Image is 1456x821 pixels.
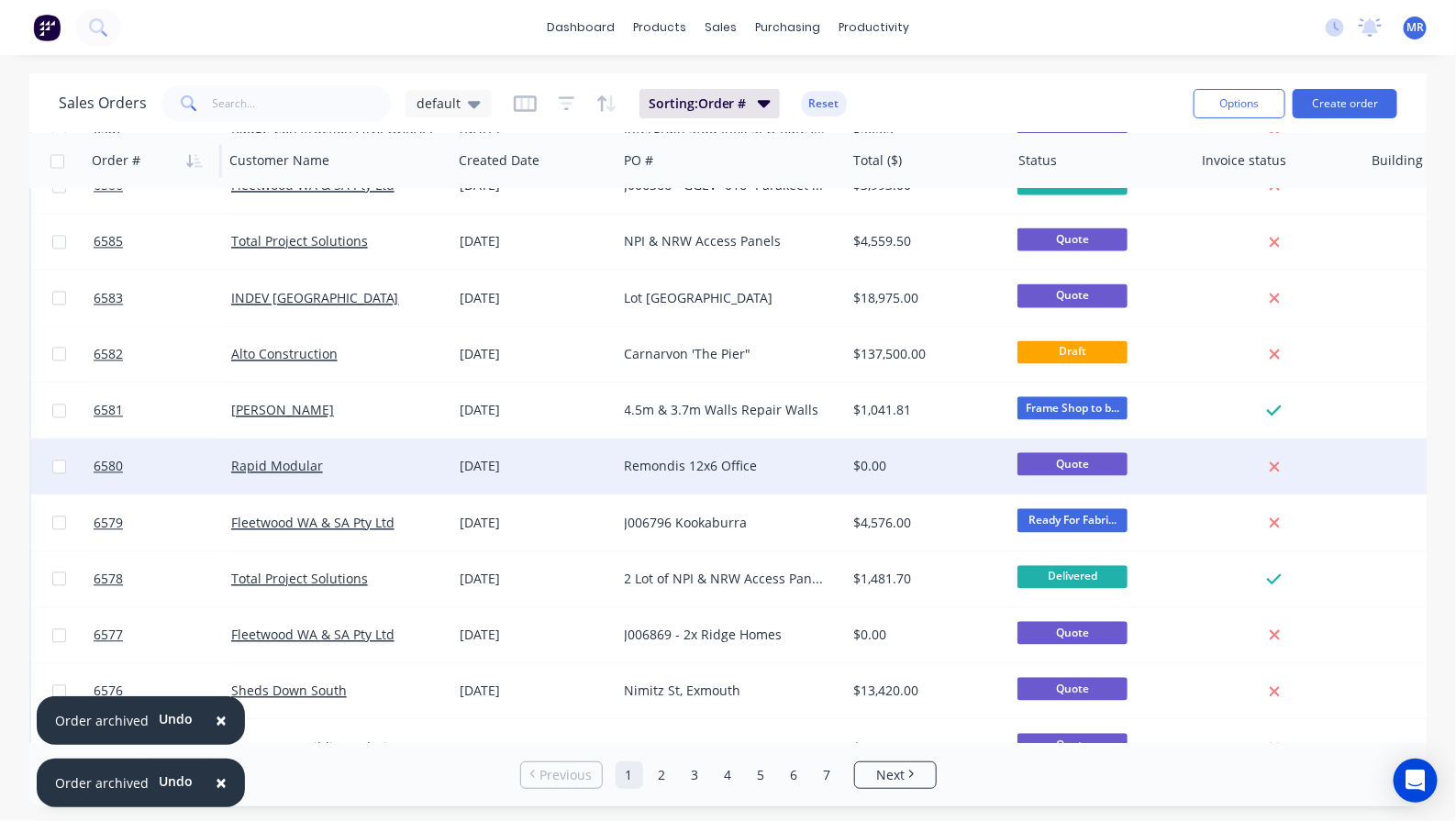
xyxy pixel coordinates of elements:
span: × [216,707,227,733]
a: Page 3 [682,761,709,789]
div: Order # [92,151,140,170]
span: 6585 [94,232,123,250]
button: Close [197,761,245,805]
div: Remondis 12x6 Office [625,457,828,475]
div: [DATE] [460,570,610,588]
div: Customer Name [229,151,329,170]
div: Nimitz St, Exmouth [625,682,828,700]
div: $0.00 [853,626,995,644]
div: $137,500.00 [853,345,995,363]
div: [DATE] [460,232,610,250]
div: $4,559.50 [853,232,995,250]
span: Sorting: Order # [649,94,747,113]
a: Rapid Modular [231,457,323,474]
a: Fleetwood WA & SA Pty Ltd [231,626,395,643]
div: productivity [829,14,918,41]
a: Aerostone Building Solutions [231,738,409,756]
span: 6580 [94,457,123,475]
span: Quote [1017,452,1128,475]
a: 6581 [94,383,231,438]
div: [DATE] [460,457,610,475]
a: dashboard [538,14,624,41]
div: $1,481.70 [853,570,995,588]
span: 6577 [94,626,123,644]
div: Total ($) [853,151,902,170]
div: PO # [624,151,653,170]
span: 6578 [94,570,123,588]
span: MR [1406,19,1424,36]
div: 4.5m & 3.7m Walls Repair Walls [625,401,828,419]
div: sales [695,14,746,41]
button: Undo [149,705,203,733]
button: Undo [149,768,203,795]
a: INDEV [GEOGRAPHIC_DATA] [231,289,399,306]
a: [PERSON_NAME] [231,401,334,418]
div: Status [1018,151,1057,170]
span: × [216,770,227,795]
div: [DATE] [460,289,610,307]
div: $0.00 [853,457,995,475]
div: $1,041.81 [853,401,995,419]
div: [DATE] [460,345,610,363]
a: Page 2 [649,761,676,789]
span: Delivered [1017,565,1128,588]
span: 6576 [94,682,123,700]
a: 6580 [94,438,231,494]
a: Sheds Down South [231,682,347,699]
a: 6583 [94,271,231,326]
div: Open Intercom Messenger [1394,759,1438,803]
div: Carnarvon 'The Pier" [625,345,828,363]
a: Fleetwood WA & SA Pty Ltd [231,514,395,531]
div: [DATE] [460,738,610,757]
div: $18,975.00 [853,289,995,307]
span: Ready For Fabri... [1017,508,1128,531]
div: NPI & NRW Access Panels [625,232,828,250]
span: default [417,94,461,113]
a: 6582 [94,327,231,382]
a: Page 1 is your current page [616,761,643,789]
a: Alto Construction [231,345,338,362]
span: Previous [539,766,592,784]
span: 6579 [94,514,123,532]
div: Created Date [459,151,539,170]
div: Order archived [55,711,149,730]
span: Quote [1017,677,1128,700]
a: 6579 [94,495,231,550]
a: Previous page [521,766,602,784]
img: Factory [33,14,61,41]
span: 6583 [94,289,123,307]
div: 2 Lot of NPI & NRW Access Panel Frames [625,570,828,588]
span: 6581 [94,401,123,419]
div: $4,576.00 [853,514,995,532]
span: Quote [1017,227,1128,250]
a: Page 4 [715,761,742,789]
a: Page 5 [748,761,775,789]
button: Close [197,699,245,743]
span: Draft [1017,340,1128,363]
a: Page 7 [814,761,841,789]
span: Frame Shop to b... [1017,396,1128,419]
a: Total Project Solutions [231,570,368,587]
a: Next page [855,766,936,784]
a: Page 6 [781,761,808,789]
div: J006796 Kookaburra [625,514,828,532]
a: 6576 [94,663,231,718]
span: Quote [1017,283,1128,306]
div: [DATE] [460,401,610,419]
div: Order archived [55,773,149,793]
div: [DATE] [460,514,610,532]
div: $13,420.00 [853,682,995,700]
button: Sorting:Order # [639,89,780,118]
a: 6578 [94,551,231,606]
div: Invoice status [1202,151,1286,170]
div: $25,520.00 [853,738,995,757]
span: Next [876,766,905,784]
h1: Sales Orders [59,94,147,112]
span: Quote [1017,733,1128,756]
ul: Pagination [513,761,944,789]
div: [DATE] [460,682,610,700]
span: 6582 [94,345,123,363]
a: Total Project Solutions [231,232,368,250]
div: J006869 - 2x Ridge Homes [625,626,828,644]
a: 6585 [94,214,231,269]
